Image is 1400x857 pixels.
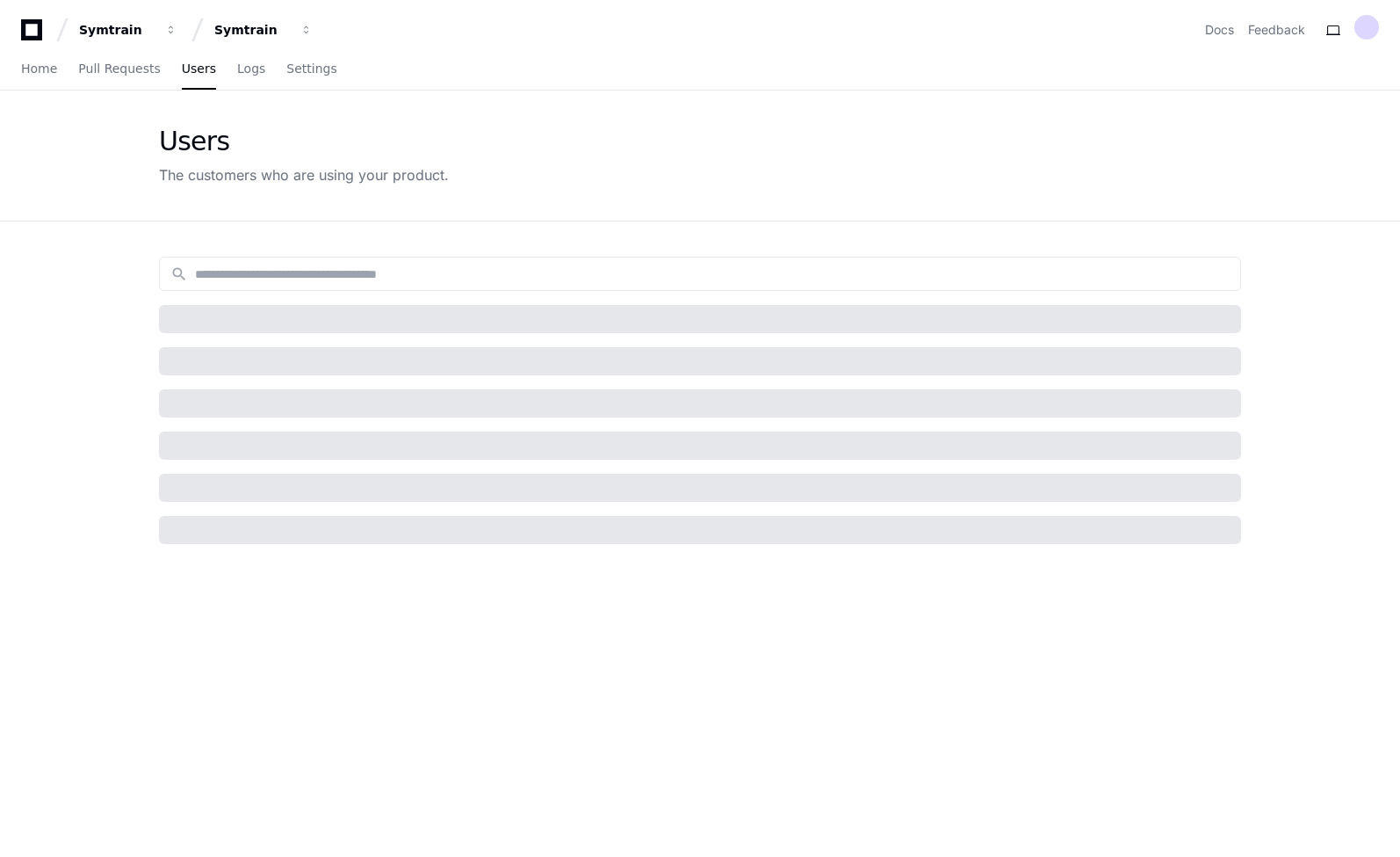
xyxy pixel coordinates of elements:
span: Settings [286,63,336,74]
button: Symtrain [72,14,184,46]
span: Home [21,63,57,74]
a: Pull Requests [78,49,160,90]
a: Home [21,49,57,90]
a: Users [182,49,216,90]
span: Pull Requests [78,63,160,74]
a: Logs [237,49,265,90]
div: Symtrain [79,21,155,39]
span: Logs [237,63,265,74]
button: Symtrain [207,14,320,46]
div: The customers who are using your product. [159,164,449,185]
div: Users [159,126,449,157]
a: Docs [1205,21,1234,39]
span: Users [182,63,216,74]
button: Feedback [1248,21,1305,39]
div: Symtrain [214,21,290,39]
mat-icon: search [170,265,188,283]
a: Settings [286,49,336,90]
